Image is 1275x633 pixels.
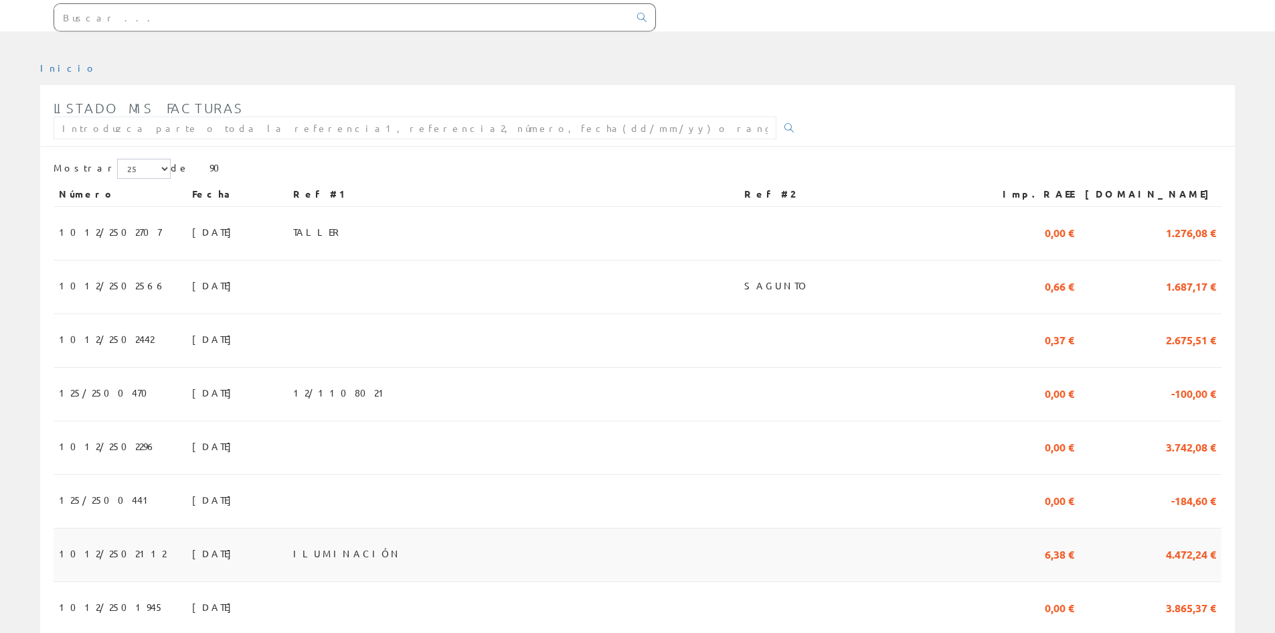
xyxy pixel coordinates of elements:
span: [DATE] [192,381,238,404]
span: 0,37 € [1045,328,1074,350]
th: Número [54,182,187,206]
select: Mostrar [117,159,171,179]
span: 0,66 € [1045,274,1074,297]
span: [DATE] [192,328,238,350]
span: [DATE] [192,542,238,565]
span: 125/2500470 [59,381,155,404]
span: [DATE] [192,220,238,243]
div: de 90 [54,159,1221,182]
span: [DATE] [192,435,238,458]
span: 0,00 € [1045,595,1074,618]
span: ILUMINACIÓN [293,542,402,565]
span: [DATE] [192,595,238,618]
span: 1012/2502442 [59,328,154,350]
span: 12/1108021 [293,381,390,404]
th: [DOMAIN_NAME] [1080,182,1221,206]
span: 0,00 € [1045,381,1074,404]
th: Fecha [187,182,288,206]
span: 125/2500441 [59,488,154,511]
span: 0,00 € [1045,488,1074,511]
span: 1012/2501945 [59,595,164,618]
span: 3.865,37 € [1166,595,1216,618]
span: 1012/2502112 [59,542,166,565]
span: 0,00 € [1045,220,1074,243]
span: 1.687,17 € [1166,274,1216,297]
span: Listado mis facturas [54,100,244,116]
span: [DATE] [192,274,238,297]
span: 2.675,51 € [1166,328,1216,350]
th: Imp.RAEE [979,182,1080,206]
span: -100,00 € [1171,381,1216,404]
input: Buscar ... [54,4,629,31]
span: 3.742,08 € [1166,435,1216,458]
a: Inicio [40,62,97,74]
span: 6,38 € [1045,542,1074,565]
input: Introduzca parte o toda la referencia1, referencia2, número, fecha(dd/mm/yy) o rango de fechas(dd... [54,117,776,139]
span: TALLER [293,220,344,243]
th: Ref #2 [739,182,979,206]
span: 1012/2502296 [59,435,157,458]
th: Ref #1 [288,182,739,206]
span: 0,00 € [1045,435,1074,458]
span: -184,60 € [1171,488,1216,511]
span: 1.276,08 € [1166,220,1216,243]
span: 1012/2502566 [59,274,166,297]
span: SAGUNTO [744,274,811,297]
span: [DATE] [192,488,238,511]
span: 1012/2502707 [59,220,161,243]
span: 4.472,24 € [1166,542,1216,565]
label: Mostrar [54,159,171,179]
